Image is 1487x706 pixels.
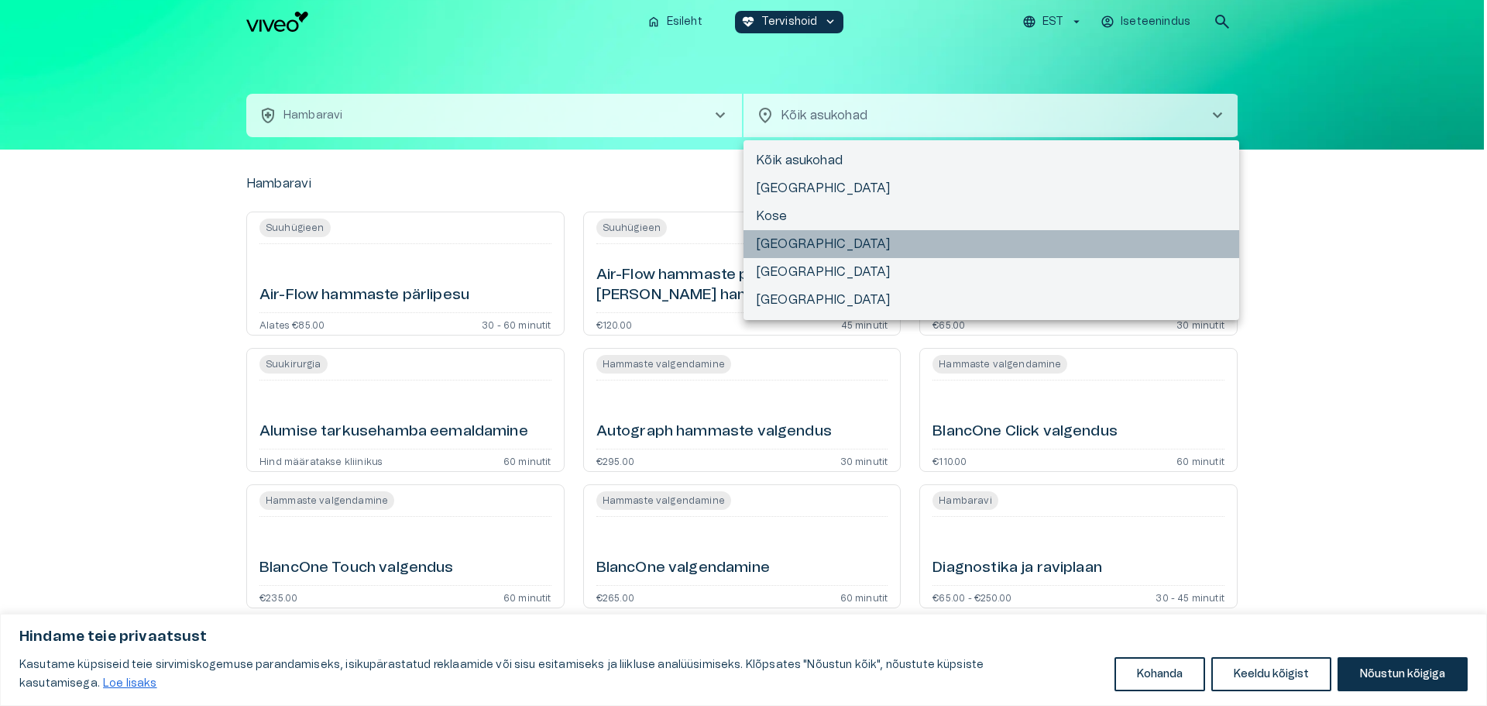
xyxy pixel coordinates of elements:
[743,258,1239,286] li: [GEOGRAPHIC_DATA]
[743,202,1239,230] li: Kose
[79,12,102,25] span: Help
[1211,657,1331,691] button: Keeldu kõigist
[743,230,1239,258] li: [GEOGRAPHIC_DATA]
[1114,657,1205,691] button: Kohanda
[19,656,1103,693] p: Kasutame küpsiseid teie sirvimiskogemuse parandamiseks, isikupärastatud reklaamide või sisu esita...
[102,677,158,690] a: Loe lisaks
[743,146,1239,174] li: Kõik asukohad
[19,628,1468,646] p: Hindame teie privaatsust
[1338,657,1468,691] button: Nõustun kõigiga
[743,286,1239,314] li: [GEOGRAPHIC_DATA]
[743,174,1239,202] li: [GEOGRAPHIC_DATA]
